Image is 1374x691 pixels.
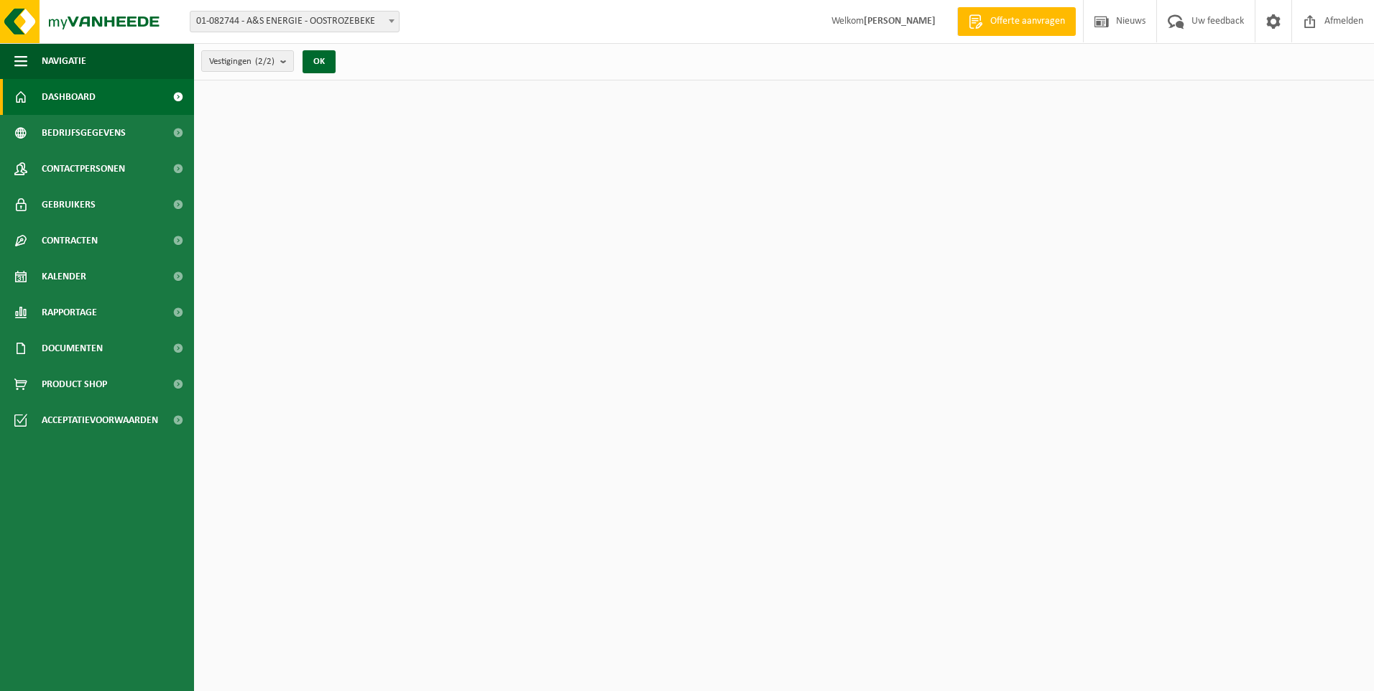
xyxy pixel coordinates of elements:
span: Kalender [42,259,86,295]
span: Bedrijfsgegevens [42,115,126,151]
span: Acceptatievoorwaarden [42,402,158,438]
button: OK [303,50,336,73]
span: Rapportage [42,295,97,330]
span: 01-082744 - A&S ENERGIE - OOSTROZEBEKE [190,11,399,32]
button: Vestigingen(2/2) [201,50,294,72]
span: Product Shop [42,366,107,402]
span: Contracten [42,223,98,259]
span: Offerte aanvragen [987,14,1069,29]
a: Offerte aanvragen [957,7,1076,36]
span: Contactpersonen [42,151,125,187]
span: Dashboard [42,79,96,115]
span: Vestigingen [209,51,275,73]
span: Gebruikers [42,187,96,223]
span: Navigatie [42,43,86,79]
span: Documenten [42,330,103,366]
strong: [PERSON_NAME] [864,16,936,27]
count: (2/2) [255,57,275,66]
